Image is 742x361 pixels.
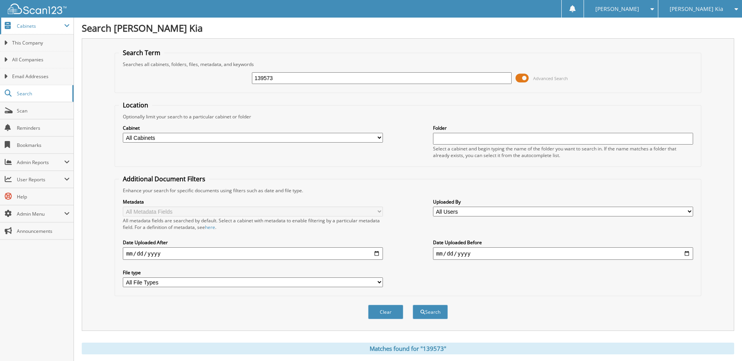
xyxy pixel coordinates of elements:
span: Advanced Search [533,75,568,81]
span: Admin Reports [17,159,64,166]
div: Select a cabinet and begin typing the name of the folder you want to search in. If the name match... [433,145,693,159]
img: scan123-logo-white.svg [8,4,66,14]
a: here [205,224,215,231]
span: Bookmarks [17,142,70,148]
span: Reminders [17,125,70,131]
label: Date Uploaded Before [433,239,693,246]
div: Searches all cabinets, folders, files, metadata, and keywords [119,61,697,68]
label: Uploaded By [433,198,693,205]
div: Optionally limit your search to a particular cabinet or folder [119,113,697,120]
label: Cabinet [123,125,383,131]
input: start [123,247,383,260]
span: Admin Menu [17,211,64,217]
input: end [433,247,693,260]
span: User Reports [17,176,64,183]
iframe: Chat Widget [703,323,742,361]
div: Enhance your search for specific documents using filters such as date and file type. [119,187,697,194]
label: File type [123,269,383,276]
span: Search [17,90,68,97]
span: Announcements [17,228,70,234]
button: Clear [368,305,403,319]
span: This Company [12,39,70,46]
div: Matches found for "139573" [82,343,734,354]
div: All metadata fields are searched by default. Select a cabinet with metadata to enable filtering b... [123,217,383,231]
label: Date Uploaded After [123,239,383,246]
span: Cabinets [17,23,64,29]
h1: Search [PERSON_NAME] Kia [82,21,734,34]
legend: Additional Document Filters [119,175,209,183]
span: Help [17,193,70,200]
label: Folder [433,125,693,131]
span: All Companies [12,56,70,63]
span: Scan [17,107,70,114]
button: Search [413,305,448,319]
legend: Location [119,101,152,109]
span: [PERSON_NAME] Kia [670,7,723,11]
legend: Search Term [119,48,164,57]
span: Email Addresses [12,73,70,80]
span: [PERSON_NAME] [595,7,639,11]
label: Metadata [123,198,383,205]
